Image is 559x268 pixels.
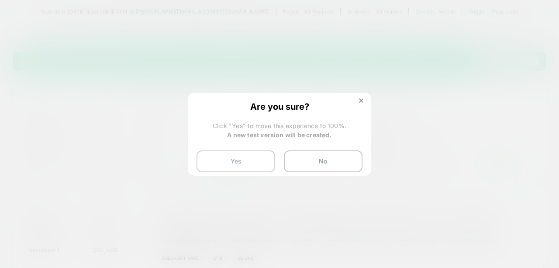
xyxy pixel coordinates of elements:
b: A new test version will be created. [227,131,331,139]
img: close [359,98,363,103]
button: Yes [197,150,275,172]
button: No [284,150,362,172]
span: Are you sure? [197,101,362,110]
span: Click "Yes" to move this experience to 100%. [213,122,346,139]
